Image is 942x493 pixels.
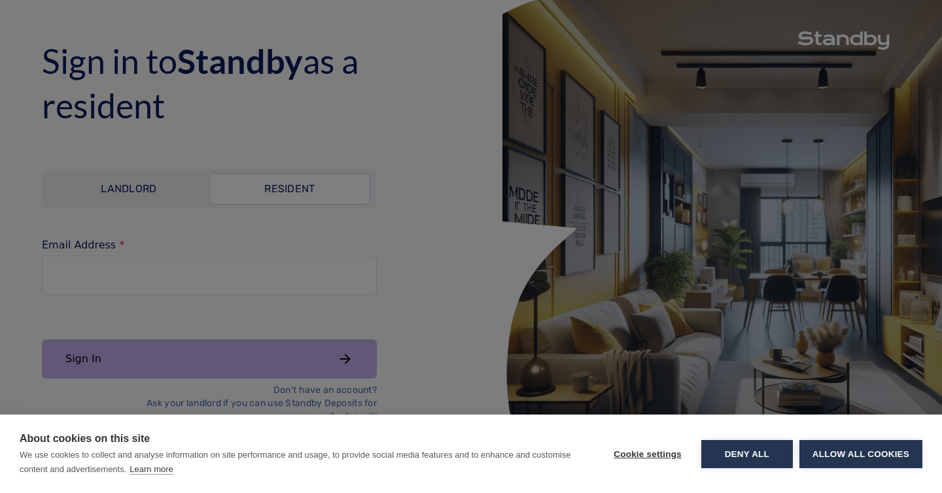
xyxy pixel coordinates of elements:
[601,440,695,468] button: Cookie settings
[701,440,793,468] button: Deny all
[20,433,150,444] strong: About cookies on this site
[20,450,570,474] p: We use cookies to collect and analyse information on site performance and usage, to provide socia...
[799,440,922,468] button: Allow all cookies
[130,464,173,475] a: Learn more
